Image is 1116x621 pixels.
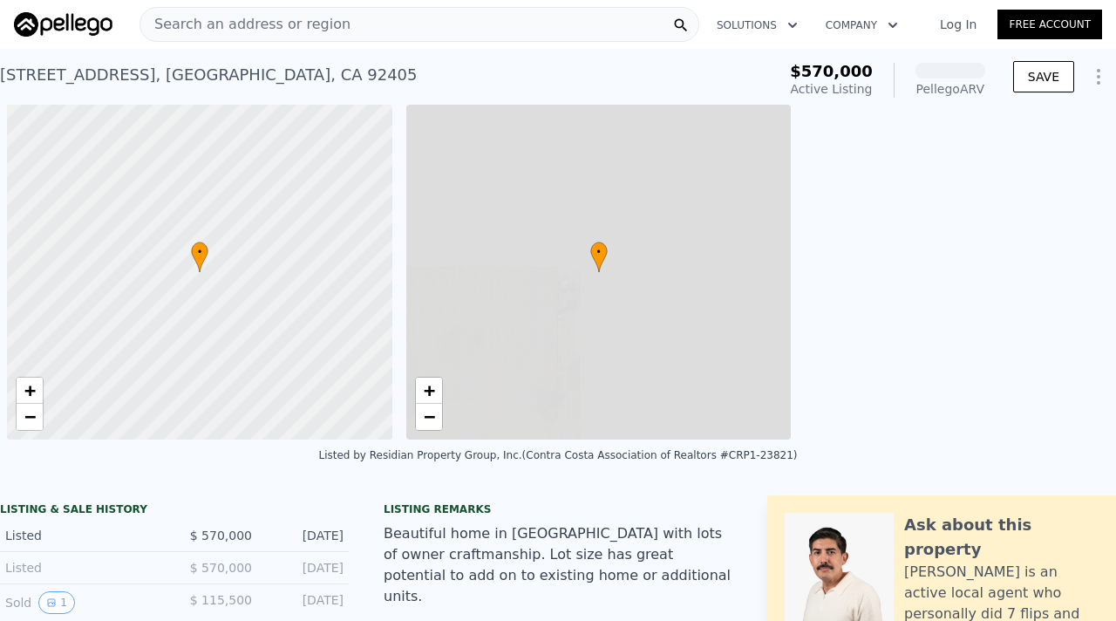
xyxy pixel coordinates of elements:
[904,513,1099,562] div: Ask about this property
[384,523,732,607] div: Beautiful home in [GEOGRAPHIC_DATA] with lots of owner craftmanship. Lot size has great potential...
[318,449,797,461] div: Listed by Residian Property Group, Inc. (Contra Costa Association of Realtors #CRP1-23821)
[915,80,985,98] div: Pellego ARV
[140,14,350,35] span: Search an address or region
[14,12,112,37] img: Pellego
[266,559,344,577] div: [DATE]
[1081,59,1116,94] button: Show Options
[24,379,36,401] span: +
[17,378,43,404] a: Zoom in
[190,529,252,543] span: $ 570,000
[24,406,36,427] span: −
[791,82,873,96] span: Active Listing
[191,244,208,260] span: •
[1013,61,1074,92] button: SAVE
[5,527,160,544] div: Listed
[191,242,208,272] div: •
[5,591,160,614] div: Sold
[17,404,43,430] a: Zoom out
[703,10,812,41] button: Solutions
[423,379,434,401] span: +
[416,404,442,430] a: Zoom out
[423,406,434,427] span: −
[190,561,252,575] span: $ 570,000
[266,591,344,614] div: [DATE]
[190,593,252,607] span: $ 115,500
[812,10,912,41] button: Company
[590,244,608,260] span: •
[266,527,344,544] div: [DATE]
[38,591,75,614] button: View historical data
[919,16,997,33] a: Log In
[416,378,442,404] a: Zoom in
[590,242,608,272] div: •
[790,62,873,80] span: $570,000
[997,10,1102,39] a: Free Account
[5,559,160,577] div: Listed
[384,502,732,516] div: Listing remarks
